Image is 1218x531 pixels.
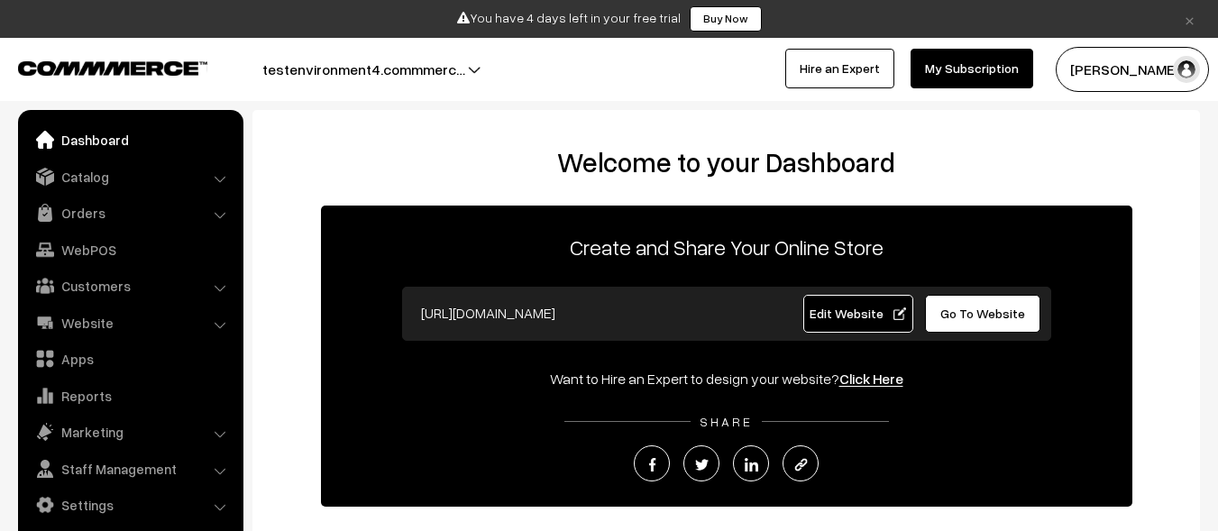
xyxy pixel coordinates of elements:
[23,343,237,375] a: Apps
[839,370,903,388] a: Click Here
[23,307,237,339] a: Website
[1056,47,1209,92] button: [PERSON_NAME]
[810,306,906,321] span: Edit Website
[803,295,913,333] a: Edit Website
[321,368,1132,389] div: Want to Hire an Expert to design your website?
[23,197,237,229] a: Orders
[785,49,894,88] a: Hire an Expert
[270,146,1182,179] h2: Welcome to your Dashboard
[23,124,237,156] a: Dashboard
[690,6,762,32] a: Buy Now
[1177,8,1202,30] a: ×
[23,270,237,302] a: Customers
[6,6,1212,32] div: You have 4 days left in your free trial
[925,295,1041,333] a: Go To Website
[18,61,207,75] img: COMMMERCE
[23,453,237,485] a: Staff Management
[23,416,237,448] a: Marketing
[940,306,1025,321] span: Go To Website
[691,414,762,429] span: SHARE
[23,160,237,193] a: Catalog
[18,56,176,78] a: COMMMERCE
[1173,56,1200,83] img: user
[23,380,237,412] a: Reports
[199,47,528,92] button: testenvironment4.commmerc…
[23,233,237,266] a: WebPOS
[23,489,237,521] a: Settings
[911,49,1033,88] a: My Subscription
[321,231,1132,263] p: Create and Share Your Online Store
